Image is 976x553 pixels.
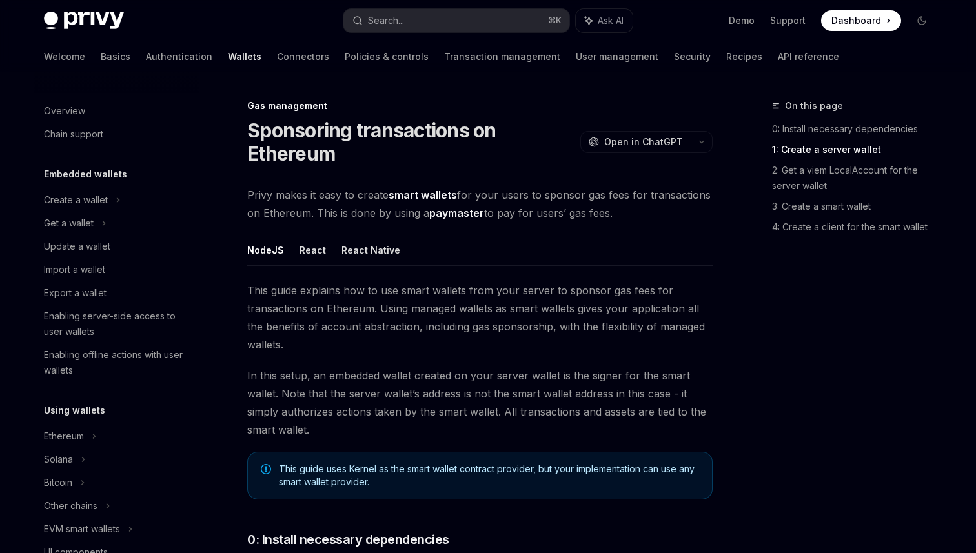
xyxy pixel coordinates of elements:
a: Connectors [277,41,329,72]
div: Overview [44,103,85,119]
button: React [300,235,326,265]
strong: smart wallets [389,188,457,201]
button: Toggle dark mode [911,10,932,31]
div: Enabling offline actions with user wallets [44,347,191,378]
a: API reference [778,41,839,72]
a: Authentication [146,41,212,72]
div: Enabling server-side access to user wallets [44,308,191,339]
div: EVM smart wallets [44,521,120,537]
img: dark logo [44,12,124,30]
h1: Sponsoring transactions on Ethereum [247,119,575,165]
div: Create a wallet [44,192,108,208]
div: Update a wallet [44,239,110,254]
a: Update a wallet [34,235,199,258]
a: 4: Create a client for the smart wallet [772,217,942,237]
div: Solana [44,452,73,467]
a: Policies & controls [345,41,429,72]
a: Enabling server-side access to user wallets [34,305,199,343]
div: Bitcoin [44,475,72,490]
a: 0: Install necessary dependencies [772,119,942,139]
a: Support [770,14,806,27]
a: 3: Create a smart wallet [772,196,942,217]
a: Dashboard [821,10,901,31]
a: Wallets [228,41,261,72]
a: paymaster [429,206,484,220]
svg: Note [261,464,271,474]
a: Demo [729,14,755,27]
a: Welcome [44,41,85,72]
a: Security [674,41,711,72]
div: Get a wallet [44,216,94,231]
a: Export a wallet [34,281,199,305]
span: Dashboard [831,14,881,27]
a: Import a wallet [34,258,199,281]
div: Export a wallet [44,285,107,301]
a: Enabling offline actions with user wallets [34,343,199,382]
button: NodeJS [247,235,284,265]
a: Overview [34,99,199,123]
div: Other chains [44,498,97,514]
div: Import a wallet [44,262,105,277]
button: Ask AI [576,9,633,32]
span: 0: Install necessary dependencies [247,530,449,548]
div: Ethereum [44,428,84,444]
span: This guide uses Kernel as the smart wallet contract provider, but your implementation can use any... [279,463,699,488]
div: Search... [368,13,404,28]
a: User management [576,41,658,72]
button: React Native [341,235,400,265]
span: On this page [785,98,843,114]
span: Privy makes it easy to create for your users to sponsor gas fees for transactions on Ethereum. Th... [247,186,713,222]
span: ⌘ K [548,15,562,26]
span: Open in ChatGPT [604,136,683,148]
h5: Using wallets [44,403,105,418]
a: Chain support [34,123,199,146]
div: Chain support [44,126,103,142]
button: Search...⌘K [343,9,569,32]
a: Recipes [726,41,762,72]
span: In this setup, an embedded wallet created on your server wallet is the signer for the smart walle... [247,367,713,439]
h5: Embedded wallets [44,166,127,182]
a: 1: Create a server wallet [772,139,942,160]
span: Ask AI [598,14,624,27]
span: This guide explains how to use smart wallets from your server to sponsor gas fees for transaction... [247,281,713,354]
a: Basics [101,41,130,72]
button: Open in ChatGPT [580,131,691,153]
a: Transaction management [444,41,560,72]
div: Gas management [247,99,713,112]
a: 2: Get a viem LocalAccount for the server wallet [772,160,942,196]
